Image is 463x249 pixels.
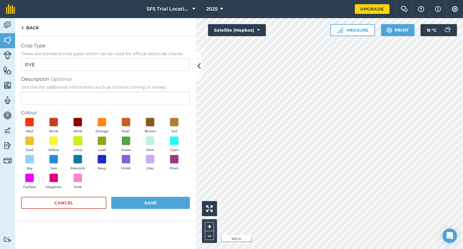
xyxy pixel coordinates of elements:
button: Satellite (Mapbox) [208,24,266,36]
em: Optional [50,76,71,82]
img: fieldmargin Logo [6,4,15,14]
img: svg+xml;base64,PD94bWwgdmVyc2lvbj0iMS4wIiBlbmNvZGluZz0idXRmLTgiPz4KPCEtLSBHZW5lcmF0b3I6IEFkb2JlIE... [3,156,12,165]
img: svg+xml;base64,PHN2ZyB4bWxucz0iaHR0cDovL3d3dy53My5vcmcvMjAwMC9zdmciIHdpZHRoPSI1NiIgaGVpZ2h0PSI2MC... [3,36,12,45]
span: Gold [26,147,33,153]
span: Sky [27,166,33,171]
button: + [205,222,214,231]
button: Brown [142,118,159,134]
span: Description [21,76,190,83]
span: Leaf [98,147,106,153]
img: svg+xml;base64,PHN2ZyB4bWxucz0iaHR0cDovL3d3dy53My5vcmcvMjAwMC9zdmciIHdpZHRoPSI1NiIgaGVpZ2h0PSI2MC... [3,81,12,90]
button: Orange [93,118,110,134]
button: Navy [93,155,110,171]
button: Plum [166,155,183,171]
span: Magenta [46,184,61,190]
button: Grass [118,137,134,153]
img: A question mark icon [417,6,425,12]
span: Plum [170,166,179,171]
img: svg+xml;base64,PD94bWwgdmVyc2lvbj0iMS4wIiBlbmNvZGluZz0idXRmLTgiPz4KPCEtLSBHZW5lcmF0b3I6IEFkb2JlIE... [3,237,12,242]
img: svg+xml;base64,PD94bWwgdmVyc2lvbj0iMS4wIiBlbmNvZGluZz0idXRmLTgiPz4KPCEtLSBHZW5lcmF0b3I6IEFkb2JlIE... [3,111,12,120]
span: Brick [49,129,58,134]
span: Violet [121,166,131,171]
button: Red [21,118,38,134]
img: svg+xml;base64,PD94bWwgdmVyc2lvbj0iMS4wIiBlbmNvZGluZz0idXRmLTgiPz4KPCEtLSBHZW5lcmF0b3I6IEFkb2JlIE... [3,96,12,105]
img: Ruler icon [337,27,343,33]
button: Cancel [21,197,106,209]
img: A cog icon [451,6,458,12]
img: svg+xml;base64,PHN2ZyB4bWxucz0iaHR0cDovL3d3dy53My5vcmcvMjAwMC9zdmciIHdpZHRoPSI1NiIgaGVpZ2h0PSI2MC... [3,66,12,75]
span: 15 ° C [427,24,436,36]
button: Fuchsia [21,174,38,190]
img: svg+xml;base64,PD94bWwgdmVyc2lvbj0iMS4wIiBlbmNvZGluZz0idXRmLTgiPz4KPCEtLSBHZW5lcmF0b3I6IEFkb2JlIE... [3,141,12,150]
span: Brown [145,129,156,134]
button: Violet [118,155,134,171]
img: Two speech bubbles overlapping with the left bubble in the forefront [401,6,408,12]
img: svg+xml;base64,PD94bWwgdmVyc2lvbj0iMS4wIiBlbmNvZGluZz0idXRmLTgiPz4KPCEtLSBHZW5lcmF0b3I6IEFkb2JlIE... [3,51,12,59]
button: Leaf [93,137,110,153]
button: Magenta [45,174,62,190]
span: Cyan [170,147,178,153]
span: These are standard crop types which can be used for official pesticide checks. [21,51,190,57]
button: Rust [118,118,134,134]
button: Lilac [142,155,159,171]
span: Yellow [48,147,59,153]
span: Peacock [71,166,85,171]
button: Sky [21,155,38,171]
button: Save [111,197,190,209]
button: Pink [69,174,86,190]
span: Fuchsia [23,184,36,190]
label: Colour [21,109,190,116]
button: Lime [69,137,86,153]
button: Print [381,24,415,36]
button: Peacock [69,155,86,171]
span: Rust [122,129,130,134]
span: Orange [96,129,109,134]
span: Grass [121,147,131,153]
span: Soil [171,129,177,134]
button: – [205,231,214,240]
span: Lime [74,147,82,153]
span: Navy [98,166,106,171]
span: Mint [146,147,154,153]
img: Four arrows, one pointing top left, one top right, one bottom right and the last bottom left [206,205,213,212]
button: Gold [21,137,38,153]
span: Red [26,129,33,134]
img: svg+xml;base64,PHN2ZyB4bWxucz0iaHR0cDovL3d3dy53My5vcmcvMjAwMC9zdmciIHdpZHRoPSIxNyIgaGVpZ2h0PSIxNy... [435,5,441,13]
span: SFS Trial Locations [146,5,190,13]
img: svg+xml;base64,PD94bWwgdmVyc2lvbj0iMS4wIiBlbmNvZGluZz0idXRmLTgiPz4KPCEtLSBHZW5lcmF0b3I6IEFkb2JlIE... [3,20,12,30]
a: Back [15,18,45,36]
button: 15 °C [420,24,457,36]
img: svg+xml;base64,PHN2ZyB4bWxucz0iaHR0cDovL3d3dy53My5vcmcvMjAwMC9zdmciIHdpZHRoPSI5IiBoZWlnaHQ9IjI0Ii... [21,24,24,31]
input: Start typing to search for crop type [21,58,190,71]
button: Brick [45,118,62,134]
img: svg+xml;base64,PD94bWwgdmVyc2lvbj0iMS4wIiBlbmNvZGluZz0idXRmLTgiPz4KPCEtLSBHZW5lcmF0b3I6IEFkb2JlIE... [3,126,12,135]
button: Yellow [45,137,62,153]
span: 2025 [206,5,218,13]
img: svg+xml;base64,PHN2ZyB4bWxucz0iaHR0cDovL3d3dy53My5vcmcvMjAwMC9zdmciIHdpZHRoPSIxOSIgaGVpZ2h0PSIyNC... [386,27,392,34]
button: Measure [330,24,375,36]
button: Wine [69,118,86,134]
button: Soil [166,118,183,134]
span: Lilac [146,166,154,171]
span: Wine [74,129,82,134]
img: svg+xml;base64,PD94bWwgdmVyc2lvbj0iMS4wIiBlbmNvZGluZz0idXRmLTgiPz4KPCEtLSBHZW5lcmF0b3I6IEFkb2JlIE... [441,24,453,36]
button: Cyan [166,137,183,153]
span: Crop Type [21,42,190,49]
button: Mint [142,137,159,153]
span: Sea [51,166,57,171]
span: Pink [74,184,82,190]
button: Sea [45,155,62,171]
div: Open Intercom Messenger [443,229,457,243]
a: Upgrade [355,4,389,14]
span: Use this for additional information such as rotation timing or variety [21,84,190,90]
